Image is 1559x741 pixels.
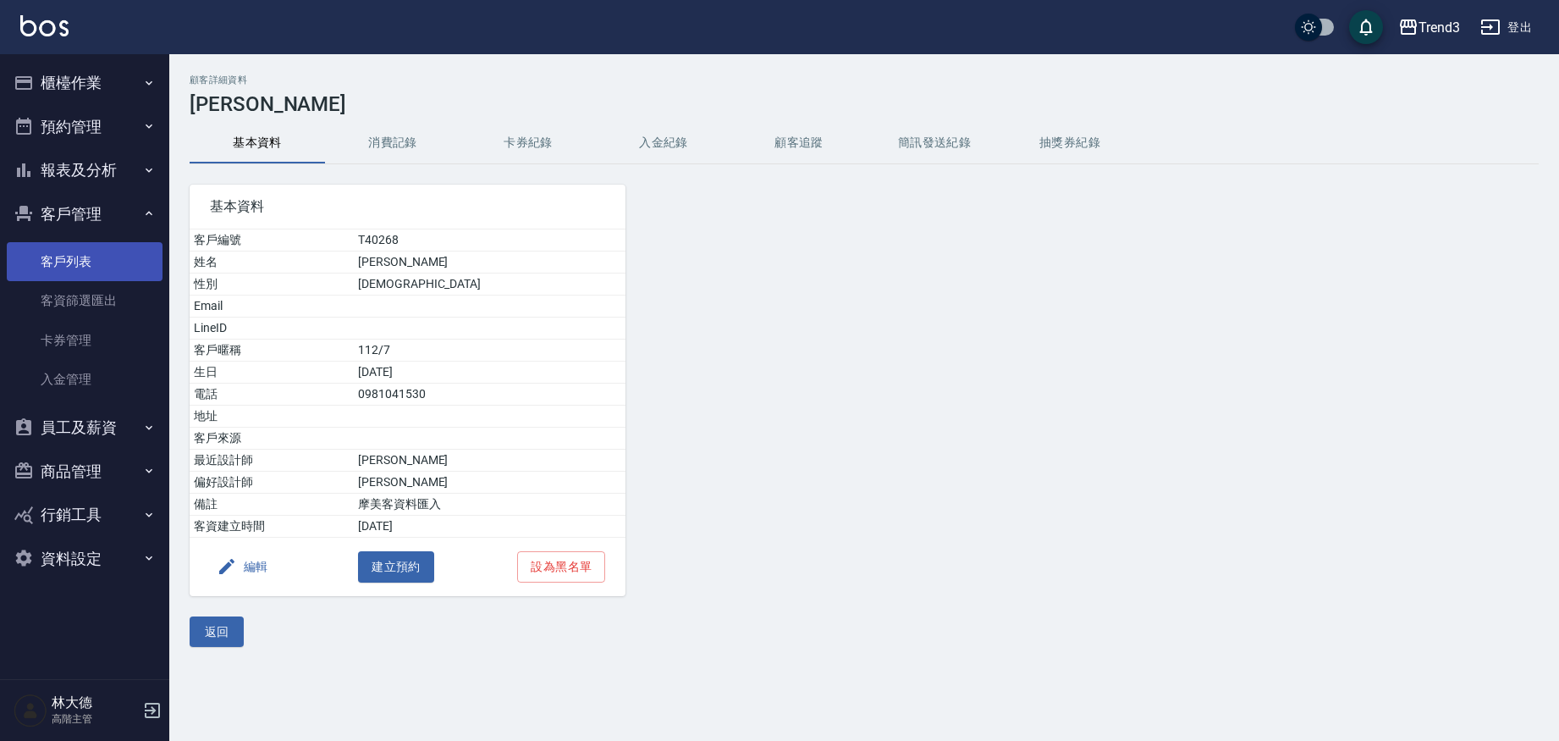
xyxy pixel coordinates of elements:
[867,123,1002,163] button: 簡訊發送紀錄
[7,192,163,236] button: 客戶管理
[190,75,1539,86] h2: 顧客詳細資料
[1419,17,1460,38] div: Trend3
[1002,123,1138,163] button: 抽獎券紀錄
[190,362,354,384] td: 生日
[7,105,163,149] button: 預約管理
[354,340,625,362] td: 112/7
[20,15,69,36] img: Logo
[7,242,163,281] a: 客戶列表
[460,123,596,163] button: 卡券紀錄
[354,516,625,538] td: [DATE]
[190,516,354,538] td: 客資建立時間
[190,123,325,163] button: 基本資料
[190,494,354,516] td: 備註
[190,296,354,318] td: Email
[354,252,625,274] td: [PERSON_NAME]
[7,321,163,360] a: 卡券管理
[7,493,163,537] button: 行銷工具
[7,537,163,581] button: 資料設定
[190,252,354,274] td: 姓名
[354,384,625,406] td: 0981041530
[7,406,163,450] button: 員工及薪資
[210,198,605,215] span: 基本資料
[190,450,354,472] td: 最近設計師
[190,428,354,450] td: 客戶來源
[354,472,625,494] td: [PERSON_NAME]
[52,711,138,727] p: 高階主管
[7,360,163,399] a: 入金管理
[190,318,354,340] td: LineID
[325,123,460,163] button: 消費記錄
[354,274,625,296] td: [DEMOGRAPHIC_DATA]
[1349,10,1383,44] button: save
[190,406,354,428] td: 地址
[14,694,47,727] img: Person
[7,450,163,494] button: 商品管理
[1391,10,1467,45] button: Trend3
[210,551,275,583] button: 編輯
[354,450,625,472] td: [PERSON_NAME]
[190,229,354,252] td: 客戶編號
[354,494,625,516] td: 摩美客資料匯入
[190,384,354,406] td: 電話
[190,617,244,648] button: 返回
[354,229,625,252] td: T40268
[190,92,1539,116] h3: [PERSON_NAME]
[7,281,163,320] a: 客資篩選匯出
[596,123,731,163] button: 入金紀錄
[358,551,434,583] button: 建立預約
[354,362,625,384] td: [DATE]
[1474,12,1539,43] button: 登出
[7,61,163,105] button: 櫃檯作業
[731,123,867,163] button: 顧客追蹤
[517,551,605,583] button: 設為黑名單
[190,340,354,362] td: 客戶暱稱
[190,274,354,296] td: 性別
[52,694,138,711] h5: 林大德
[190,472,354,494] td: 偏好設計師
[7,148,163,192] button: 報表及分析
